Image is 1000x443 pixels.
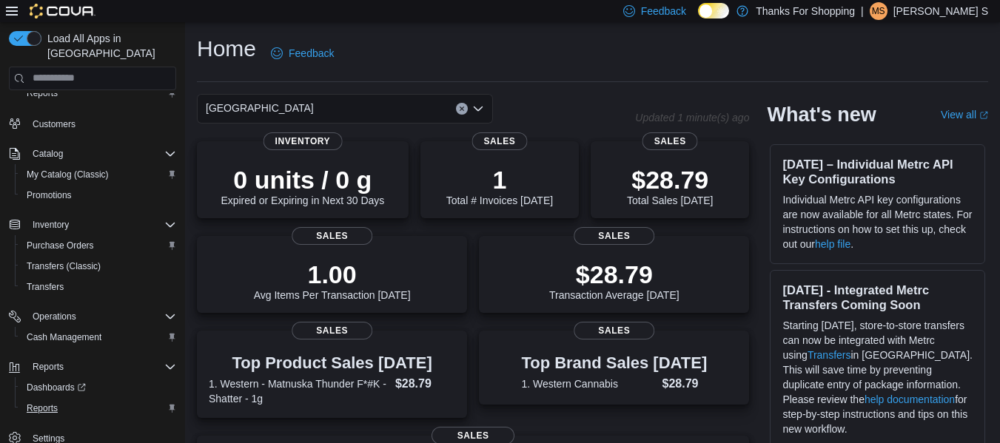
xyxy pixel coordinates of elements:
h1: Home [197,34,256,64]
button: Clear input [456,103,468,115]
button: Customers [3,112,182,134]
p: 0 units / 0 g [221,165,384,195]
span: Load All Apps in [GEOGRAPHIC_DATA] [41,31,176,61]
span: Sales [292,227,373,245]
span: Transfers [27,281,64,293]
button: Promotions [15,185,182,206]
span: Purchase Orders [21,237,176,254]
span: Transfers (Classic) [21,257,176,275]
button: Reports [27,358,70,376]
h2: What's new [767,103,876,126]
p: Thanks For Shopping [756,2,855,20]
span: Transfers (Classic) [27,260,101,272]
a: Customers [27,115,81,133]
button: Operations [3,306,182,327]
div: Avg Items Per Transaction [DATE] [254,260,411,301]
button: Reports [15,398,182,419]
p: $28.79 [627,165,713,195]
span: Reports [21,84,176,102]
span: MS [872,2,885,20]
span: Dashboards [21,379,176,396]
span: My Catalog (Classic) [27,169,109,180]
a: Promotions [21,186,78,204]
span: Operations [27,308,176,325]
span: Inventory [33,219,69,231]
span: Reports [27,402,58,414]
div: Expired or Expiring in Next 30 Days [221,165,384,206]
h3: Top Brand Sales [DATE] [521,354,707,372]
button: My Catalog (Classic) [15,164,182,185]
p: [PERSON_NAME] S [893,2,988,20]
p: 1 [446,165,553,195]
a: Transfers (Classic) [21,257,107,275]
img: Cova [30,4,95,18]
a: View allExternal link [941,109,988,121]
span: Transfers [21,278,176,296]
dd: $28.79 [395,375,455,393]
dt: 1. Western Cannabis [521,376,656,391]
button: Cash Management [15,327,182,348]
span: Reports [27,358,176,376]
span: Cash Management [27,331,101,343]
span: Customers [33,118,75,130]
span: Inventory [264,132,343,150]
span: Sales [574,322,655,339]
a: Feedback [265,38,340,68]
h3: Top Product Sales [DATE] [209,354,455,372]
span: Inventory [27,216,176,234]
span: Reports [27,87,58,99]
p: | [861,2,864,20]
button: Purchase Orders [15,235,182,256]
span: Operations [33,311,76,322]
button: Operations [27,308,82,325]
a: Reports [21,399,64,417]
span: Catalog [33,148,63,160]
a: Dashboards [21,379,92,396]
div: Meade S [870,2,887,20]
span: Sales [292,322,373,339]
a: help file [815,238,850,250]
button: Inventory [3,214,182,235]
span: Promotions [21,186,176,204]
div: Transaction Average [DATE] [549,260,679,301]
span: Sales [642,132,698,150]
span: Catalog [27,145,176,163]
span: Purchase Orders [27,240,94,251]
button: Catalog [3,143,182,164]
input: Dark Mode [698,3,729,18]
svg: External link [979,111,988,120]
span: Sales [574,227,655,245]
p: Starting [DATE], store-to-store transfers can now be integrated with Metrc using in [GEOGRAPHIC_D... [782,318,973,436]
span: Promotions [27,189,72,201]
dd: $28.79 [662,375,708,393]
p: 1.00 [254,260,411,289]
span: Reports [21,399,176,417]
a: Reports [21,84,64,102]
span: [GEOGRAPHIC_DATA] [206,99,314,117]
a: Transfers [21,278,70,296]
a: Purchase Orders [21,237,100,254]
span: Feedback [289,46,334,61]
button: Inventory [27,216,75,234]
span: Dashboards [27,382,86,393]
h3: [DATE] - Integrated Metrc Transfers Coming Soon [782,283,973,312]
a: help documentation [865,393,955,405]
div: Total Sales [DATE] [627,165,713,206]
button: Reports [15,83,182,104]
h3: [DATE] – Individual Metrc API Key Configurations [782,157,973,186]
span: My Catalog (Classic) [21,166,176,183]
a: My Catalog (Classic) [21,166,115,183]
button: Open list of options [472,103,484,115]
a: Transfers [808,349,851,361]
button: Transfers (Classic) [15,256,182,277]
p: Individual Metrc API key configurations are now available for all Metrc states. For instructions ... [782,192,973,251]
dt: 1. Western - Matnuska Thunder F*#K - Shatter - 1g [209,376,389,406]
a: Dashboards [15,377,182,398]
a: Cash Management [21,328,107,346]
span: Sales [472,132,527,150]
button: Catalog [27,145,69,163]
span: Feedback [641,4,686,18]
button: Reports [3,356,182,377]
p: Updated 1 minute(s) ago [635,112,749,124]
